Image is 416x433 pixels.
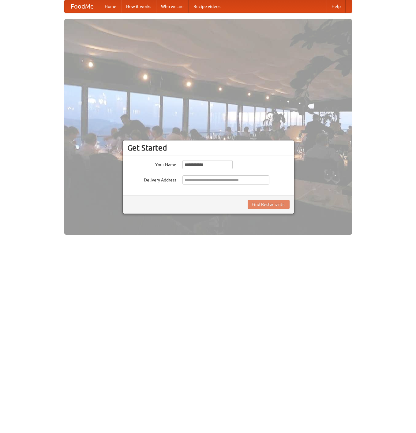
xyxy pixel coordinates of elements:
[127,160,176,168] label: Your Name
[127,175,176,183] label: Delivery Address
[156,0,189,13] a: Who we are
[121,0,156,13] a: How it works
[100,0,121,13] a: Home
[327,0,346,13] a: Help
[65,0,100,13] a: FoodMe
[127,143,290,152] h3: Get Started
[189,0,225,13] a: Recipe videos
[248,200,290,209] button: Find Restaurants!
